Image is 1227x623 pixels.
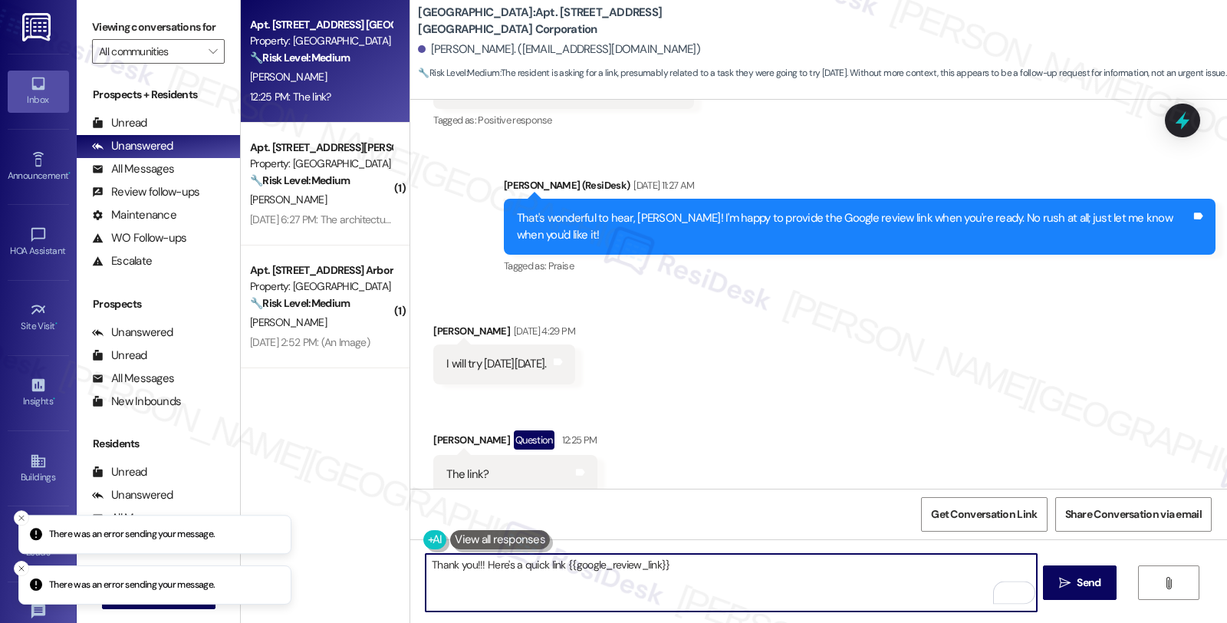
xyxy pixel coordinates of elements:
strong: 🔧 Risk Level: Medium [418,67,499,79]
span: • [53,394,55,404]
span: [PERSON_NAME] [250,70,327,84]
span: [PERSON_NAME] [250,193,327,206]
span: Praise [548,259,574,272]
span: [PERSON_NAME] [250,315,327,329]
span: • [55,318,58,329]
div: That's wonderful to hear, [PERSON_NAME]! I'm happy to provide the Google review link when you're ... [517,210,1191,243]
textarea: To enrich screen reader interactions, please activate Accessibility in Grammarly extension settings [426,554,1036,611]
a: Site Visit • [8,297,69,338]
div: Property: [GEOGRAPHIC_DATA] [250,156,392,172]
div: Unanswered [92,487,173,503]
div: [PERSON_NAME] (ResiDesk) [504,177,1215,199]
img: ResiDesk Logo [22,13,54,41]
div: [DATE] 2:52 PM: (An Image) [250,335,370,349]
div: [PERSON_NAME] [433,430,597,455]
button: Get Conversation Link [921,497,1047,532]
b: [GEOGRAPHIC_DATA]: Apt. [STREET_ADDRESS] [GEOGRAPHIC_DATA] Corporation [418,5,725,38]
div: [DATE] 4:29 PM [510,323,575,339]
div: Maintenance [92,207,176,223]
div: Tagged as: [433,109,694,131]
div: Residents [77,436,240,452]
button: Close toast [14,510,29,526]
button: Send [1043,565,1117,600]
i:  [1059,577,1071,589]
span: • [68,168,71,179]
div: New Inbounds [92,394,181,410]
span: : The resident is asking for a link, presumably related to a task they were going to try [DATE]. ... [418,65,1226,81]
div: 12:25 PM [558,432,597,448]
i:  [209,45,217,58]
a: Leads [8,523,69,565]
div: Property: [GEOGRAPHIC_DATA] [250,279,392,295]
div: Unanswered [92,138,173,154]
a: HOA Assistant [8,222,69,263]
button: Close toast [14,561,29,576]
span: Get Conversation Link [931,506,1037,522]
div: WO Follow-ups [92,230,186,246]
div: Unread [92,115,147,131]
div: Property: [GEOGRAPHIC_DATA] [250,33,392,49]
div: Prospects [77,296,240,312]
div: [PERSON_NAME] [433,323,574,344]
div: Tagged as: [504,255,1215,277]
div: [PERSON_NAME]. ([EMAIL_ADDRESS][DOMAIN_NAME]) [418,41,700,58]
i:  [1163,577,1174,589]
strong: 🔧 Risk Level: Medium [250,173,350,187]
span: Positive response [478,114,551,127]
div: 12:25 PM: The link? [250,90,331,104]
a: Buildings [8,448,69,489]
p: There was an error sending your message. [49,578,215,592]
p: There was an error sending your message. [49,528,215,542]
div: Apt. [STREET_ADDRESS][PERSON_NAME] Arbor Valley Townhomes Homeowners Association, Inc. [250,140,392,156]
div: Review follow-ups [92,184,199,200]
span: Send [1077,575,1100,591]
strong: 🔧 Risk Level: Medium [250,51,350,64]
div: Apt. [STREET_ADDRESS] Arbor Valley Townhomes Homeowners Association, Inc. [250,262,392,279]
span: Share Conversation via email [1065,506,1202,522]
label: Viewing conversations for [92,15,225,39]
div: Apt. [STREET_ADDRESS] [GEOGRAPHIC_DATA] Corporation [250,17,392,33]
div: Unanswered [92,325,173,341]
div: All Messages [92,161,174,177]
div: Prospects + Residents [77,87,240,103]
div: All Messages [92,371,174,387]
input: All communities [99,39,200,64]
button: Share Conversation via email [1055,497,1212,532]
div: I will try [DATE][DATE]. [446,356,546,372]
a: Insights • [8,372,69,414]
div: Unread [92,348,147,364]
div: Question [514,430,554,450]
a: Inbox [8,71,69,112]
div: [DATE] 11:27 AM [630,177,694,193]
strong: 🔧 Risk Level: Medium [250,296,350,310]
div: The link? [446,466,488,483]
div: Unread [92,464,147,480]
div: Escalate [92,253,152,269]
